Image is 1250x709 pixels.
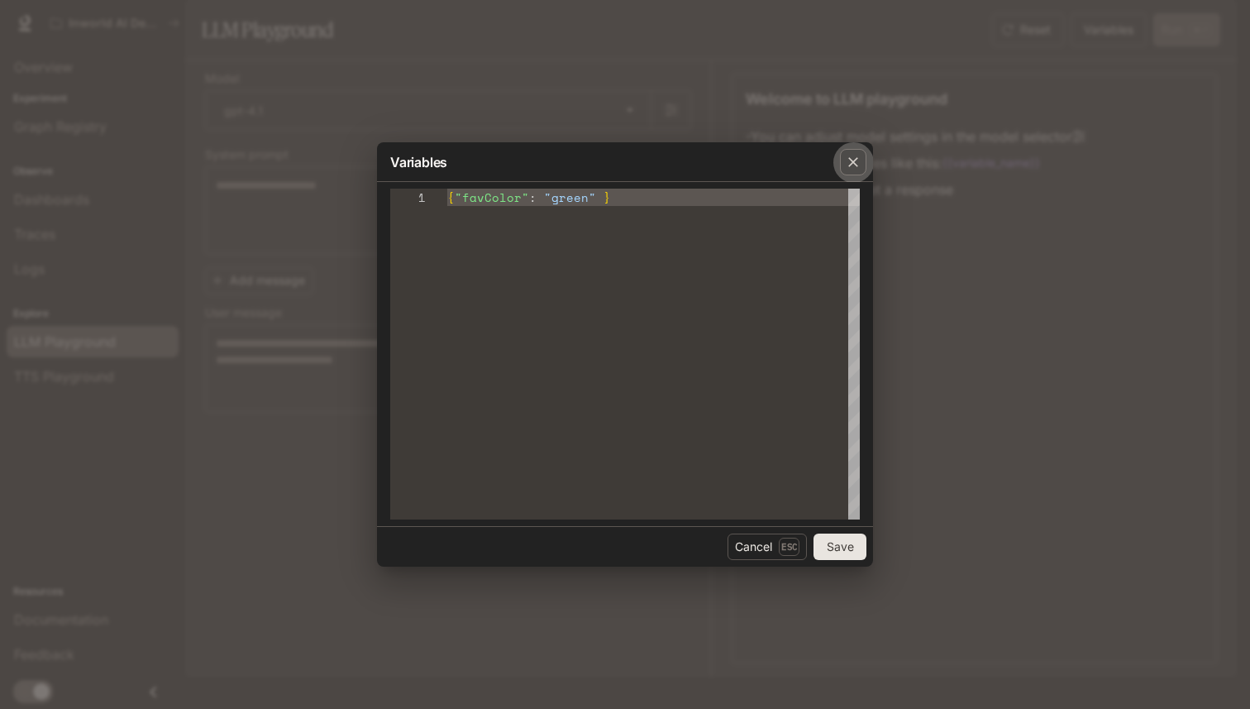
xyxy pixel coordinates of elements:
p: Variables [390,152,447,172]
span: : [529,189,537,206]
span: "favColor" [455,189,529,206]
button: CancelEsc [728,534,807,560]
span: } [604,189,611,206]
span: "green" [544,189,596,206]
p: Esc [779,538,799,556]
span: { [447,189,455,206]
div: 1 [390,189,426,206]
button: Save [813,534,866,560]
